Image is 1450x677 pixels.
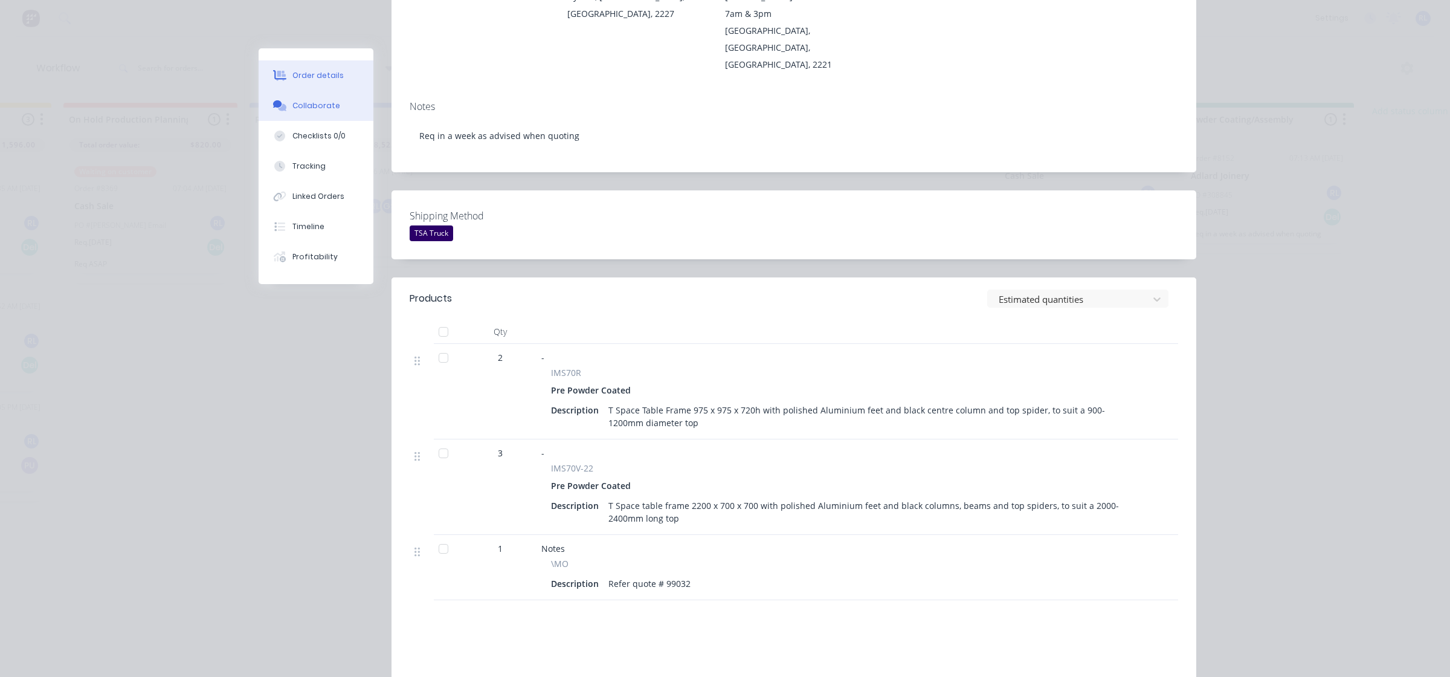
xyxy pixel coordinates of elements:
button: Timeline [259,212,373,242]
span: 2 [498,351,503,364]
span: - [541,352,544,363]
div: Timeline [292,221,324,232]
button: Tracking [259,151,373,181]
div: Description [551,575,604,592]
span: Notes [541,543,565,554]
span: 1 [498,542,503,555]
span: - [541,447,544,459]
button: Linked Orders [259,181,373,212]
span: 3 [498,447,503,459]
button: Profitability [259,242,373,272]
div: Qty [464,320,536,344]
button: Order details [259,60,373,91]
label: Shipping Method [410,209,561,223]
div: Notes [410,101,1178,112]
div: TSA Truck [410,225,453,241]
div: Profitability [292,251,338,262]
div: Tracking [292,161,326,172]
div: Pre Powder Coated [551,477,636,494]
span: \MO [551,557,569,570]
button: Collaborate [259,91,373,121]
div: Checklists 0/0 [292,131,346,141]
div: T Space table frame 2200 x 700 x 700 with polished Aluminium feet and black columns, beams and to... [604,497,1126,527]
div: Order details [292,70,344,81]
span: IMS70R [551,366,581,379]
span: IMS70V-22 [551,462,593,475]
div: Products [410,291,452,306]
div: Req in a week as advised when quoting [410,117,1178,154]
div: [GEOGRAPHIC_DATA], [GEOGRAPHIC_DATA], [GEOGRAPHIC_DATA], 2221 [725,22,863,73]
div: Pre Powder Coated [551,381,636,399]
div: Description [551,497,604,514]
div: Collaborate [292,100,340,111]
div: Description [551,401,604,419]
div: T Space Table Frame 975 x 975 x 720h with polished Aluminium feet and black centre column and top... [604,401,1126,432]
div: Linked Orders [292,191,344,202]
button: Checklists 0/0 [259,121,373,151]
div: Refer quote # 99032 [604,575,695,592]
